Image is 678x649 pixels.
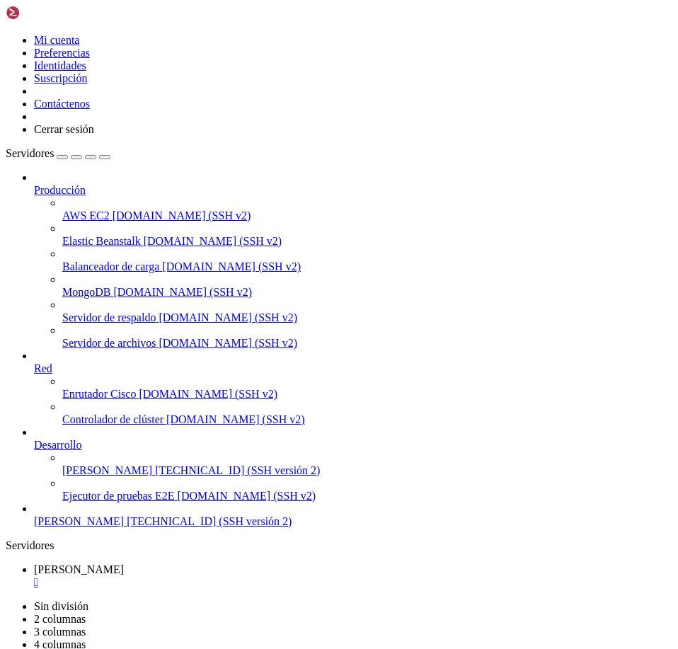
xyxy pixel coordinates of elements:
a: Nicolás [34,563,672,589]
li: Balanceador de carga [DOMAIN_NAME] (SSH v2) [62,248,672,273]
a: Contáctenos [34,98,90,110]
li: Red [34,350,672,426]
font: Sin división [34,600,88,612]
font: Balanceador de carga [62,260,159,272]
li: Enrutador Cisco [DOMAIN_NAME] (SSH v2) [62,375,672,401]
a: Red [34,362,672,375]
li: Producción [34,171,672,350]
font: [PERSON_NAME] [34,515,124,527]
a: Servidor de respaldo [DOMAIN_NAME] (SSH v2) [62,311,672,324]
a: Preferencias [34,47,90,59]
a: Ejecutor de pruebas E2E [DOMAIN_NAME] (SSH v2) [62,490,672,502]
font: [DOMAIN_NAME] (SSH v2) [159,337,297,349]
font:  [34,576,38,588]
font: [TECHNICAL_ID] (SSH versión 2) [127,515,292,527]
div: (0, 1) [6,18,11,30]
font: Servidores [6,147,54,159]
font: MongoDB [62,286,110,298]
x-row: Connecting [TECHNICAL_ID]... [6,6,493,18]
font: Red [34,362,52,374]
a: Producción [34,184,672,197]
font: [TECHNICAL_ID] (SSH versión 2) [155,464,320,476]
font: [PERSON_NAME] [62,464,152,476]
li: Servidor de respaldo [DOMAIN_NAME] (SSH v2) [62,299,672,324]
font: Servidores [6,539,54,551]
font: [DOMAIN_NAME] (SSH v2) [139,388,277,400]
a: Identidades [34,59,86,71]
li: Controlador de clúster [DOMAIN_NAME] (SSH v2) [62,401,672,426]
a: Elastic Beanstalk [DOMAIN_NAME] (SSH v2) [62,235,672,248]
li: MongoDB [DOMAIN_NAME] (SSH v2) [62,273,672,299]
li: AWS EC2 [DOMAIN_NAME] (SSH v2) [62,197,672,222]
font: [DOMAIN_NAME] (SSH v2) [166,413,305,425]
font: Enrutador Cisco [62,388,136,400]
li: [PERSON_NAME] [TECHNICAL_ID] (SSH versión 2) [34,502,672,528]
font: Ejecutor de pruebas E2E [62,490,175,502]
a: Servidores [6,147,110,159]
font: Desarrollo [34,439,82,451]
a: Controlador de clúster [DOMAIN_NAME] (SSH v2) [62,413,672,426]
font: [DOMAIN_NAME] (SSH v2) [162,260,301,272]
font: [DOMAIN_NAME] (SSH v2) [113,209,251,222]
font: Servidor de archivos [62,337,156,349]
a: [PERSON_NAME] [TECHNICAL_ID] (SSH versión 2) [62,464,672,477]
li: Elastic Beanstalk [DOMAIN_NAME] (SSH v2) [62,222,672,248]
font: 2 columnas [34,613,86,625]
a: AWS EC2 [DOMAIN_NAME] (SSH v2) [62,209,672,222]
li: [PERSON_NAME] [TECHNICAL_ID] (SSH versión 2) [62,452,672,477]
li: Servidor de archivos [DOMAIN_NAME] (SSH v2) [62,324,672,350]
font: [DOMAIN_NAME] (SSH v2) [178,490,316,502]
font: Servidor de respaldo [62,311,156,323]
a: Suscripción [34,72,88,84]
font: Elastic Beanstalk [62,235,141,247]
a:  [34,576,672,589]
font: 3 columnas [34,626,86,638]
a: Desarrollo [34,439,672,452]
font: Controlador de clúster [62,413,163,425]
font: Cerrar sesión [34,123,94,135]
a: Balanceador de carga [DOMAIN_NAME] (SSH v2) [62,260,672,273]
font: [PERSON_NAME] [34,563,124,575]
a: Enrutador Cisco [DOMAIN_NAME] (SSH v2) [62,388,672,401]
font: AWS EC2 [62,209,110,222]
a: Mi cuenta [34,34,79,46]
a: [PERSON_NAME] [TECHNICAL_ID] (SSH versión 2) [34,515,672,528]
li: Desarrollo [34,426,672,502]
font: [DOMAIN_NAME] (SSH v2) [113,286,252,298]
a: MongoDB [DOMAIN_NAME] (SSH v2) [62,286,672,299]
font: [DOMAIN_NAME] (SSH v2) [144,235,282,247]
img: Concha [6,6,87,20]
li: Ejecutor de pruebas E2E [DOMAIN_NAME] (SSH v2) [62,477,672,502]
font: [DOMAIN_NAME] (SSH v2) [159,311,297,323]
a: Servidor de archivos [DOMAIN_NAME] (SSH v2) [62,337,672,350]
font: Producción [34,184,86,196]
